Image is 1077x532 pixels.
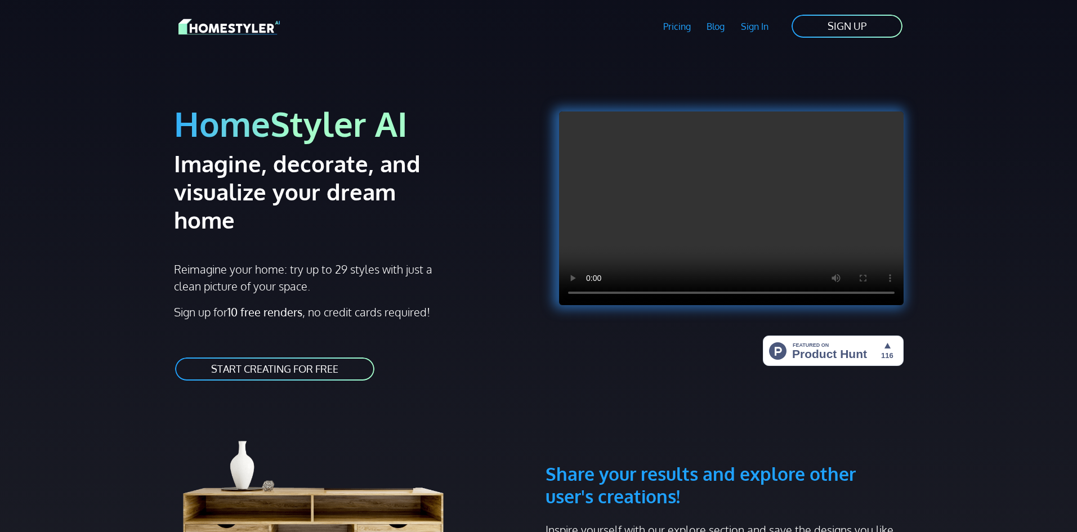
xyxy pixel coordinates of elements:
strong: 10 free renders [227,305,302,319]
img: HomeStyler AI logo [178,17,280,37]
h3: Share your results and explore other user's creations! [546,409,904,508]
a: Blog [699,14,733,39]
p: Reimagine your home: try up to 29 styles with just a clean picture of your space. [174,261,443,294]
p: Sign up for , no credit cards required! [174,303,532,320]
a: Pricing [655,14,699,39]
h1: HomeStyler AI [174,102,532,145]
a: SIGN UP [790,14,904,39]
img: HomeStyler AI - Interior Design Made Easy: One Click to Your Dream Home | Product Hunt [763,336,904,366]
h2: Imagine, decorate, and visualize your dream home [174,149,461,234]
a: Sign In [733,14,777,39]
a: START CREATING FOR FREE [174,356,376,382]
